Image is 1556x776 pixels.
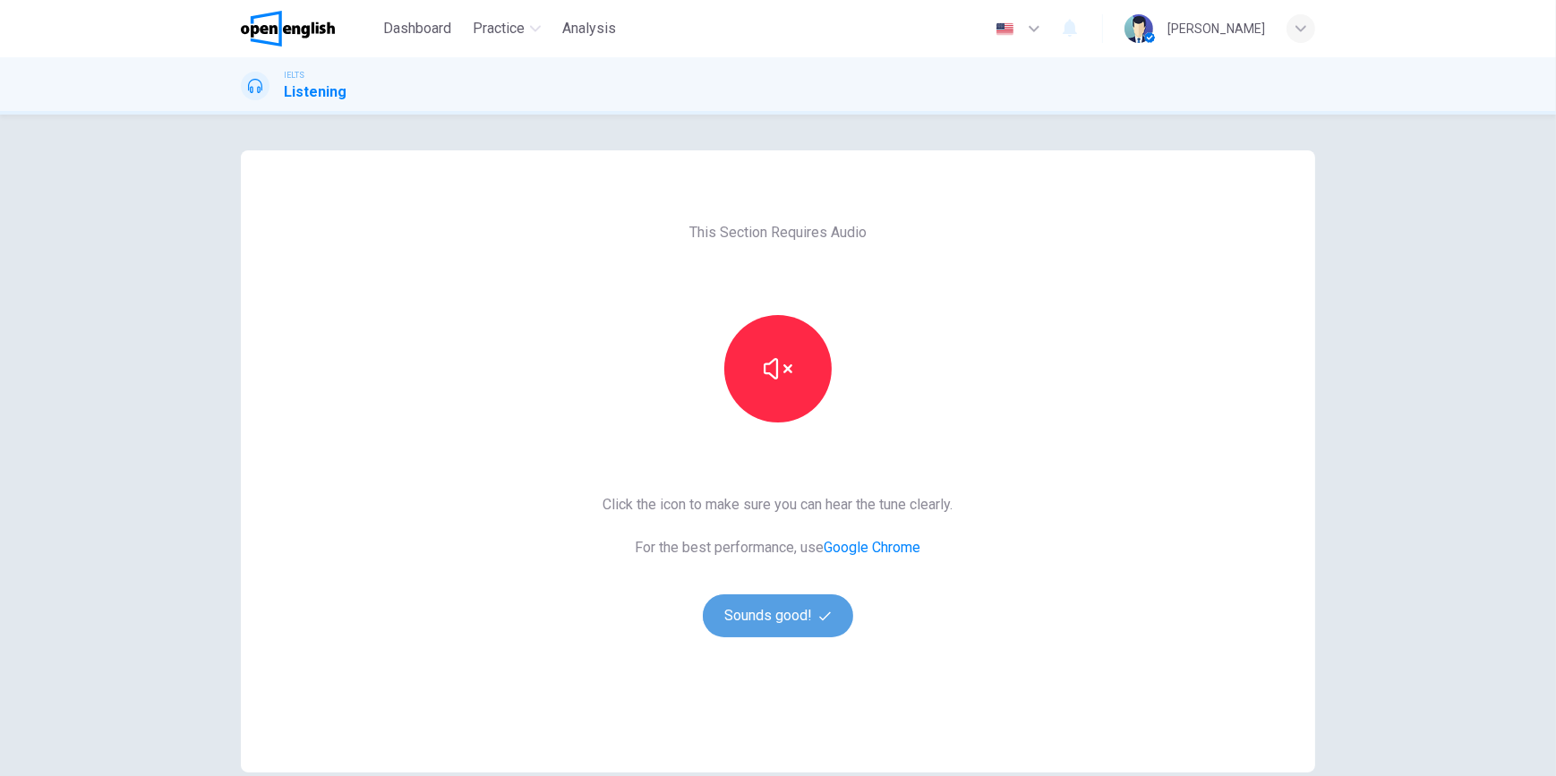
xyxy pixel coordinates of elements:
[603,537,953,559] span: For the best performance, use
[703,594,853,637] button: Sounds good!
[994,22,1016,36] img: en
[473,18,525,39] span: Practice
[284,69,304,81] span: IELTS
[376,13,458,45] button: Dashboard
[241,11,335,47] img: OpenEnglish logo
[1124,14,1153,43] img: Profile picture
[284,81,346,103] h1: Listening
[1167,18,1265,39] div: [PERSON_NAME]
[466,13,548,45] button: Practice
[825,539,921,556] a: Google Chrome
[241,11,376,47] a: OpenEnglish logo
[603,494,953,516] span: Click the icon to make sure you can hear the tune clearly.
[383,18,451,39] span: Dashboard
[562,18,616,39] span: Analysis
[689,222,867,243] span: This Section Requires Audio
[555,13,623,45] button: Analysis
